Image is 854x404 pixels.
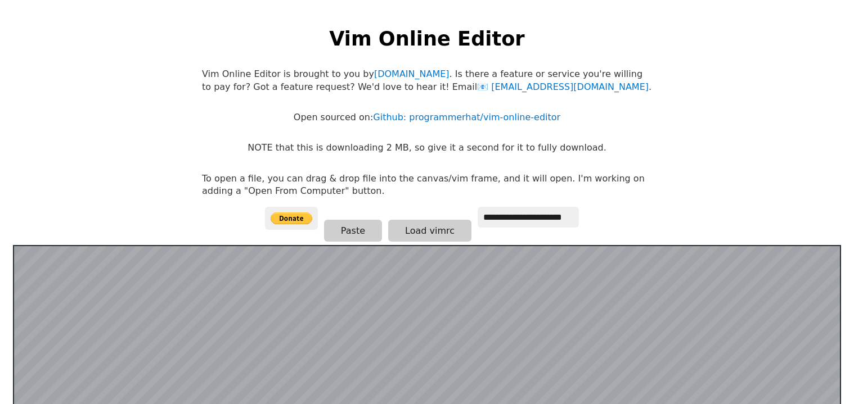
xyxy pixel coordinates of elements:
[329,25,524,52] h1: Vim Online Editor
[294,111,560,124] p: Open sourced on:
[388,220,471,242] button: Load vimrc
[202,173,652,198] p: To open a file, you can drag & drop file into the canvas/vim frame, and it will open. I'm working...
[202,68,652,93] p: Vim Online Editor is brought to you by . Is there a feature or service you're willing to pay for?...
[374,69,450,79] a: [DOMAIN_NAME]
[477,81,649,92] a: [EMAIL_ADDRESS][DOMAIN_NAME]
[373,112,560,122] a: Github: programmerhat/vim-online-editor
[324,220,382,242] button: Paste
[248,142,606,154] p: NOTE that this is downloading 2 MB, so give it a second for it to fully download.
